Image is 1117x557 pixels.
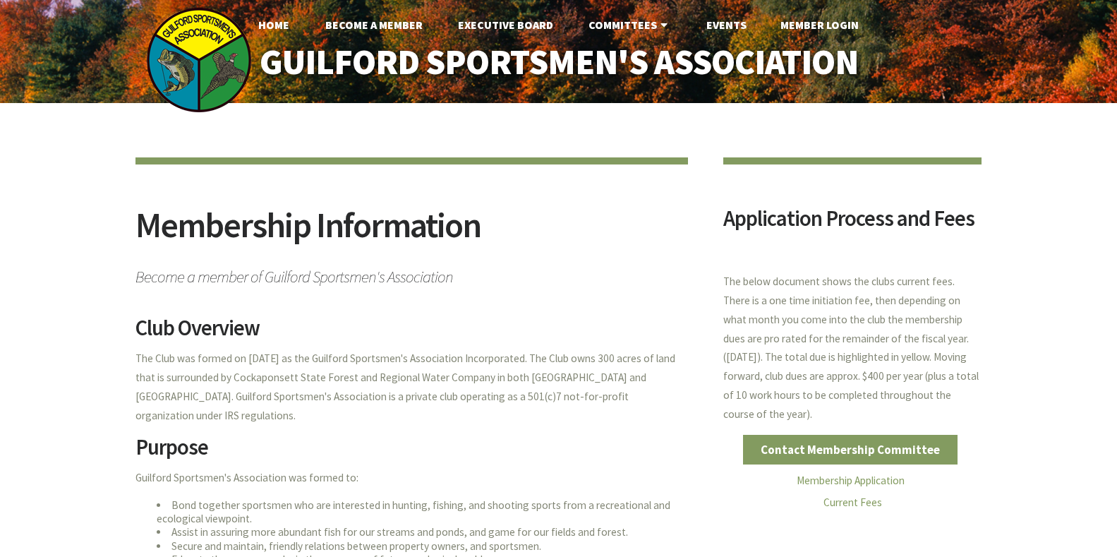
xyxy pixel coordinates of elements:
[157,539,688,553] li: Secure and maintain, friendly relations between property owners, and sportsmen.
[157,525,688,539] li: Assist in assuring more abundant fish for our streams and ponds, and game for our fields and forest.
[723,272,982,424] p: The below document shows the clubs current fees. There is a one time initiation fee, then dependi...
[247,11,301,39] a: Home
[135,317,688,349] h2: Club Overview
[135,469,688,488] p: Guilford Sportsmen's Association was formed to:
[314,11,434,39] a: Become A Member
[229,32,888,92] a: Guilford Sportsmen's Association
[135,260,688,285] span: Become a member of Guilford Sportsmen's Association
[769,11,870,39] a: Member Login
[577,11,682,39] a: Committees
[723,208,982,240] h2: Application Process and Fees
[743,435,958,465] a: Contact Membership Committee
[797,474,905,487] a: Membership Application
[135,349,688,425] p: The Club was formed on [DATE] as the Guilford Sportsmen's Association Incorporated. The Club owns...
[135,208,688,260] h2: Membership Information
[146,7,252,113] img: logo_sm.png
[157,498,688,525] li: Bond together sportsmen who are interested in hunting, fishing, and shooting sports from a recrea...
[135,436,688,469] h2: Purpose
[823,496,882,509] a: Current Fees
[695,11,758,39] a: Events
[447,11,564,39] a: Executive Board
